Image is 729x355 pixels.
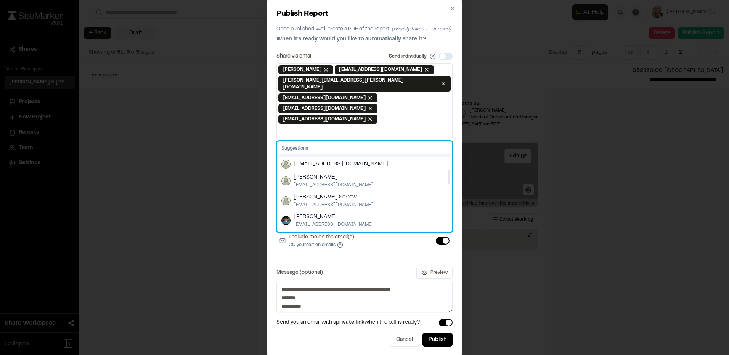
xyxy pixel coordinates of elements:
span: (usually takes 1 - 5 mins) [392,27,451,32]
button: Include me on the email(s)CC yourself on emails [337,242,343,248]
label: Include me on the email(s) [289,233,354,248]
button: Cancel [390,333,419,347]
span: Send you an email with a when the pdf is ready? [276,318,420,327]
img: lkeziah@davisfloyd.com [281,160,291,169]
span: [PERSON_NAME] [283,66,321,73]
span: When it's ready would you like to automatically share it? [276,37,426,42]
span: private link [336,320,364,325]
span: [EMAIL_ADDRESS][DOMAIN_NAME] [339,66,422,73]
span: [PERSON_NAME] Sorrow [294,193,374,201]
div: Suggestions [277,141,452,232]
img: Mark Sawyer Sorrow [281,196,291,205]
span: [EMAIL_ADDRESS][DOMAIN_NAME] [283,116,366,123]
span: [EMAIL_ADDRESS][DOMAIN_NAME] [294,182,374,189]
span: [EMAIL_ADDRESS][DOMAIN_NAME] [294,160,389,168]
button: Publish [422,333,453,347]
img: Phillip Harrington [281,216,291,225]
span: [EMAIL_ADDRESS][DOMAIN_NAME] [294,201,374,208]
h2: Publish Report [276,8,453,20]
span: [EMAIL_ADDRESS][DOMAIN_NAME] [283,105,366,112]
span: [PERSON_NAME][EMAIL_ADDRESS][PERSON_NAME][DOMAIN_NAME] [283,77,439,91]
span: [PERSON_NAME] [294,213,374,221]
span: [EMAIL_ADDRESS][DOMAIN_NAME] [283,94,366,101]
span: [PERSON_NAME] [294,173,374,182]
p: Once published we'll create a PDF of the report. [276,25,453,34]
button: Preview [416,267,453,279]
div: Suggestions [278,143,451,154]
label: Message (optional) [276,270,323,275]
label: Send individually [389,53,427,60]
span: [EMAIL_ADDRESS][DOMAIN_NAME] [294,221,374,228]
label: Share via email [276,54,312,59]
img: Jeb Crews [281,176,291,185]
p: CC yourself on emails [289,241,354,248]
